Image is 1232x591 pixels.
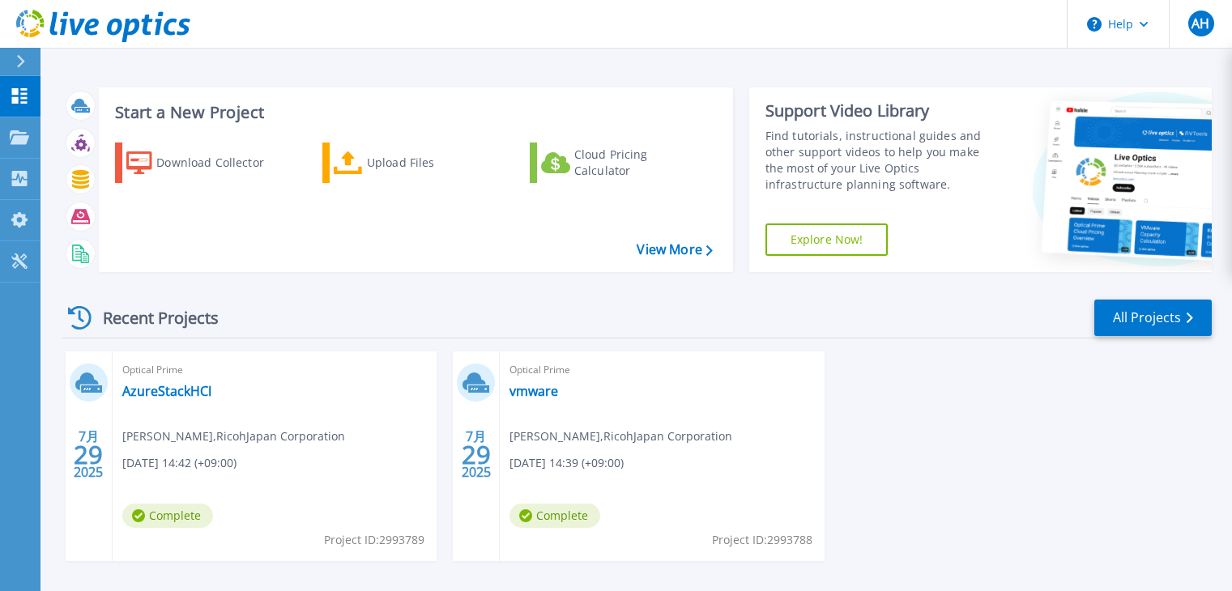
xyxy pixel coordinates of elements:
div: 7月 2025 [73,425,104,484]
span: 29 [74,448,103,461]
a: AzureStackHCI [122,383,211,399]
span: Project ID: 2993788 [712,531,812,549]
span: Optical Prime [122,361,427,379]
div: Recent Projects [62,298,241,338]
a: Cloud Pricing Calculator [530,142,710,183]
span: Optical Prime [509,361,814,379]
span: [PERSON_NAME] , RicohJapan Corporation [509,427,732,445]
a: Upload Files [322,142,503,183]
a: Explore Now! [765,223,889,256]
span: Project ID: 2993789 [324,531,424,549]
span: [DATE] 14:42 (+09:00) [122,454,237,472]
div: Support Video Library [765,100,998,121]
a: View More [637,242,712,257]
span: Complete [509,504,600,528]
h3: Start a New Project [115,104,712,121]
div: 7月 2025 [461,425,492,484]
span: Complete [122,504,213,528]
a: Download Collector [115,142,296,183]
span: 29 [462,448,491,461]
span: AH [1192,17,1209,30]
a: All Projects [1094,300,1212,336]
div: Find tutorials, instructional guides and other support videos to help you make the most of your L... [765,128,998,193]
span: [PERSON_NAME] , RicohJapan Corporation [122,427,345,445]
div: Cloud Pricing Calculator [574,147,704,179]
a: vmware [509,383,558,399]
div: Download Collector [156,147,286,179]
div: Upload Files [367,147,497,179]
span: [DATE] 14:39 (+09:00) [509,454,624,472]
